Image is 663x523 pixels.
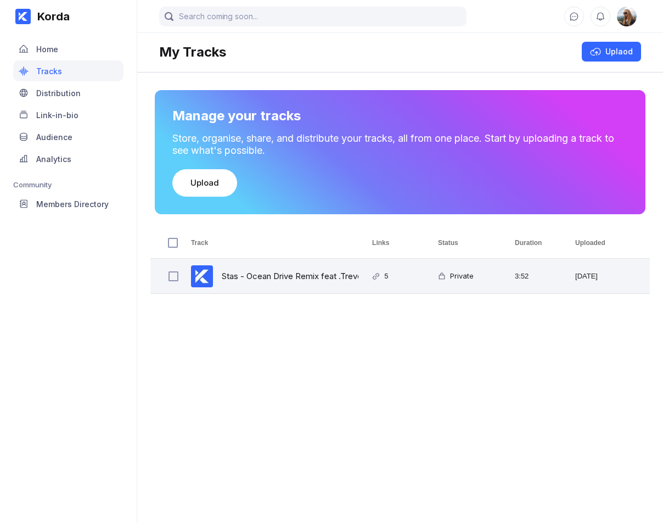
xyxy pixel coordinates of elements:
[575,239,605,247] span: Uploaded
[13,104,123,126] a: Link-in-bio
[617,7,637,26] div: Alina Verbenchuk
[172,169,237,197] button: Upload
[13,180,123,189] div: Community
[617,7,637,26] img: 160x160
[502,259,562,293] div: 3:52
[562,259,650,293] div: [DATE]
[601,46,633,57] div: Uplaod
[13,148,123,170] a: Analytics
[36,44,58,54] div: Home
[36,154,71,164] div: Analytics
[222,263,396,289] a: Stas - Ocean Drive Remix feat .Trevon (1)
[159,7,467,26] input: Search coming soon...
[372,239,389,247] span: Links
[13,126,123,148] a: Audience
[380,263,389,289] div: 5
[446,263,474,289] div: Private
[190,177,219,188] div: Upload
[582,42,641,62] button: Uplaod
[191,239,208,247] span: Track
[13,38,123,60] a: Home
[172,108,628,124] div: Manage your tracks
[13,60,123,82] a: Tracks
[36,88,81,98] div: Distribution
[36,132,72,142] div: Audience
[36,199,109,209] div: Members Directory
[36,110,78,120] div: Link-in-bio
[191,265,213,287] img: cover art
[13,193,123,215] a: Members Directory
[172,132,628,156] div: Store, organise, share, and distribute your tracks, all from one place. Start by uploading a trac...
[31,10,70,23] div: Korda
[36,66,62,76] div: Tracks
[438,239,458,247] span: Status
[159,44,226,60] div: My Tracks
[515,239,542,247] span: Duration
